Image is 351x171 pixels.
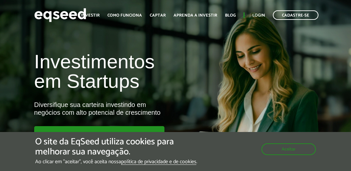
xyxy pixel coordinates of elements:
a: Captar [150,13,166,18]
a: Blog [225,13,236,18]
a: Investir [81,13,100,18]
a: Como funciona [107,13,142,18]
button: Aceitar [261,143,316,155]
a: Investir em startups [34,126,164,141]
a: Cadastre-se [273,10,318,20]
h1: Investimentos em Startups [34,52,200,91]
h5: O site da EqSeed utiliza cookies para melhorar sua navegação. [35,137,204,157]
div: Diversifique sua carteira investindo em negócios com alto potencial de crescimento [34,101,200,116]
a: Login [252,13,265,18]
a: política de privacidade e de cookies [121,159,196,165]
a: Aprenda a investir [174,13,217,18]
p: Ao clicar em "aceitar", você aceita nossa . [35,159,204,165]
img: EqSeed [34,7,86,24]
